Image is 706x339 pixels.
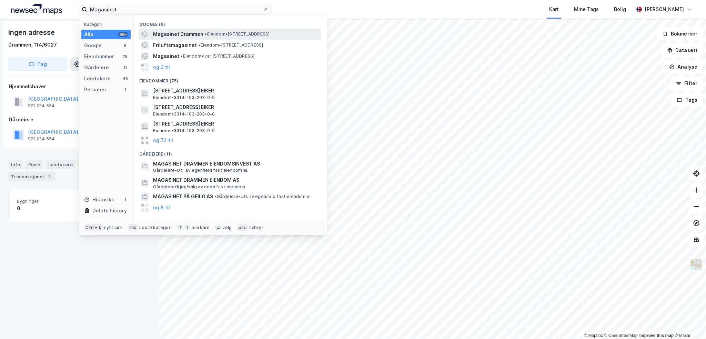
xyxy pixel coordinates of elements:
div: Leietakere [84,74,111,83]
div: Kategori [84,22,131,27]
input: Søk på adresse, matrikkel, gårdeiere, leietakere eller personer [87,4,263,14]
div: 921 234 554 [28,136,55,142]
div: Leietakere [46,160,75,169]
a: Mapbox [584,333,603,338]
div: 1 [122,197,128,202]
a: Improve this map [639,333,674,338]
iframe: Chat Widget [672,306,706,339]
div: 0 [17,204,77,212]
span: Eiendom • Ivar [STREET_ADDRESS] [181,53,254,59]
div: Info [8,160,23,169]
div: Transaksjoner [8,172,56,181]
a: OpenStreetMap [604,333,638,338]
div: velg [222,225,232,230]
div: Hjemmelshaver [9,82,150,91]
button: Analyse [663,60,703,74]
span: MAGASINET DRAMMEN EIENDOMSINVEST AS [153,160,319,168]
span: Eiendom • 3314-103-203-0-0 [153,111,215,117]
div: avbryt [249,225,263,230]
span: Friluftsmagasinet [153,41,197,49]
button: Bokmerker [657,27,703,41]
div: Bolig [614,5,626,13]
span: Bygninger [17,198,77,204]
div: 1 [122,87,128,92]
div: Google [84,41,102,50]
span: [STREET_ADDRESS] EIKER [153,120,319,128]
div: nytt søk [104,225,122,230]
div: 921 234 554 [28,103,55,109]
div: 11 [122,65,128,70]
div: Personer [84,86,107,94]
div: Delete history [92,207,127,215]
div: Ingen adresse [8,27,56,38]
div: 99+ [118,32,128,37]
div: Kontrollprogram for chat [672,306,706,339]
button: og 8 til [153,203,170,212]
div: Ctrl + k [84,224,103,231]
button: Datasett [661,43,703,57]
button: Tag [8,57,68,71]
div: neste kategori [139,225,172,230]
div: 75 [122,54,128,59]
span: MAGASINET DRAMMEN EIENDOM AS [153,176,319,184]
div: 1 [46,173,53,180]
div: Gårdeiere (11) [134,146,327,158]
span: Gårdeiere • Kjøp/salg av egen fast eiendom [153,184,245,190]
div: Gårdeiere [9,116,150,124]
span: Gårdeiere • Utl. av egen/leid fast eiendom el. [153,168,248,173]
div: Eiendommer [84,52,114,61]
span: Eiendom • 3314-103-203-0-0 [153,95,215,100]
div: Google (6) [134,16,327,29]
span: Eiendom • [STREET_ADDRESS] [198,42,263,48]
span: MAGASINET PÅ GEILO AS [153,192,213,201]
img: logo.a4113a55bc3d86da70a041830d287a7e.svg [11,4,62,14]
span: Eiendom • 3314-103-203-0-0 [153,128,215,133]
span: • [205,31,207,37]
img: Z [690,258,703,271]
button: Tags [671,93,703,107]
div: 6 [122,43,128,48]
span: Magasinet Drammen [153,30,203,38]
div: Leietakere (48) [134,213,327,226]
div: Alle [84,30,93,39]
button: Filter [670,77,703,90]
div: Mine Tags [574,5,599,13]
div: Gårdeiere [84,63,109,72]
div: [PERSON_NAME] [645,5,684,13]
div: markere [192,225,210,230]
span: [STREET_ADDRESS] EIKER [153,103,319,111]
div: esc [237,224,248,231]
span: [STREET_ADDRESS] EIKER [153,87,319,95]
button: og 3 til [153,63,170,71]
div: Historikk [84,196,114,204]
div: Eiendommer (75) [134,73,327,85]
span: Magasinet [153,52,179,60]
div: Eiere [26,160,43,169]
span: Gårdeiere • Utl. av egen/leid fast eiendom el. [214,194,312,199]
span: • [214,194,216,199]
div: Datasett [78,160,104,169]
span: Eiendom • [STREET_ADDRESS] [205,31,270,37]
div: 48 [122,76,128,81]
span: • [181,53,183,59]
div: tab [128,224,138,231]
div: Drammen, 114/6027 [8,41,57,49]
button: og 72 til [153,136,173,144]
span: • [198,42,200,48]
div: Kart [549,5,559,13]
